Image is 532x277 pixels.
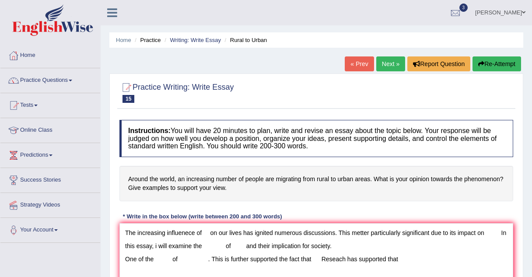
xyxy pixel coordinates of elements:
[0,93,100,115] a: Tests
[0,143,100,165] a: Predictions
[119,81,234,103] h2: Practice Writing: Write Essay
[0,68,100,90] a: Practice Questions
[133,36,161,44] li: Practice
[459,4,468,12] span: 3
[128,127,171,134] b: Instructions:
[170,37,221,43] a: Writing: Write Essay
[472,56,521,71] button: Re-Attempt
[345,56,374,71] a: « Prev
[0,43,100,65] a: Home
[0,218,100,240] a: Your Account
[119,212,285,221] div: * Write in the box below (write between 200 and 300 words)
[122,95,134,103] span: 15
[116,37,131,43] a: Home
[223,36,267,44] li: Rural to Urban
[0,168,100,190] a: Success Stories
[0,118,100,140] a: Online Class
[376,56,405,71] a: Next »
[0,193,100,215] a: Strategy Videos
[119,120,513,157] h4: You will have 20 minutes to plan, write and revise an essay about the topic below. Your response ...
[119,166,513,201] h4: Around the world, an increasing number of people are migrating from rural to urban areas. What is...
[407,56,470,71] button: Report Question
